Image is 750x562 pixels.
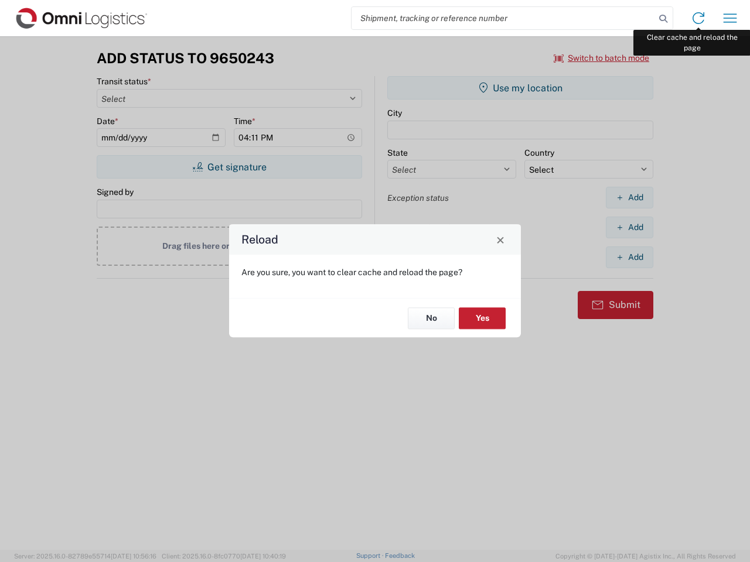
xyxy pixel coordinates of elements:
button: Yes [459,307,506,329]
input: Shipment, tracking or reference number [352,7,655,29]
button: Close [492,231,509,248]
p: Are you sure, you want to clear cache and reload the page? [241,267,509,277]
h4: Reload [241,231,278,248]
button: No [408,307,455,329]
